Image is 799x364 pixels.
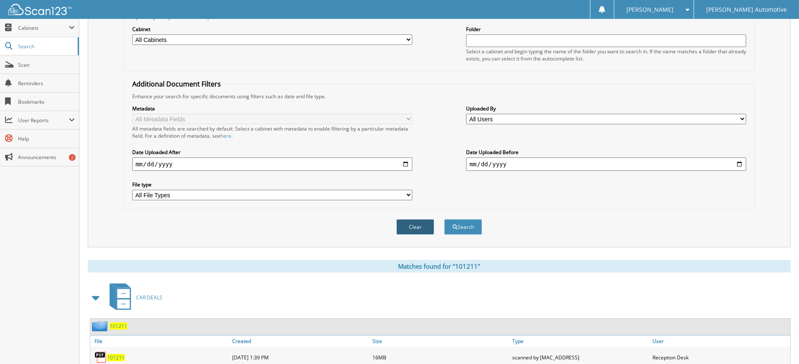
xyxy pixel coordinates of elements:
a: here [220,132,231,139]
label: Date Uploaded Before [466,149,746,156]
span: User Reports [18,117,69,124]
label: File type [132,181,412,188]
div: Matches found for "101211" [88,260,791,272]
span: [PERSON_NAME] [626,7,673,12]
label: Date Uploaded After [132,149,412,156]
a: Created [230,335,370,347]
span: Bookmarks [18,98,75,105]
span: CAR DEALS [136,294,162,301]
div: All metadata fields are searched by default. Select a cabinet with metadata to enable filtering b... [132,125,412,139]
img: scan123-logo-white.svg [8,4,71,15]
span: Search [18,43,73,50]
legend: Additional Document Filters [128,79,225,89]
label: Folder [466,26,746,33]
a: CAR DEALS [105,281,162,314]
span: Announcements [18,154,75,161]
input: start [132,157,412,171]
div: Enhance your search for specific documents using filters such as date and file type. [128,93,751,100]
label: Metadata [132,105,412,112]
img: PDF.png [94,351,107,364]
a: 101211 [110,322,127,330]
a: 101211 [107,354,125,361]
a: User [650,335,790,347]
div: Select a cabinet and begin typing the name of the folder you want to search in. If the name match... [466,48,746,62]
a: Size [370,335,510,347]
label: Cabinet [132,26,412,33]
a: File [90,335,230,347]
img: folder2.png [92,321,110,331]
button: Search [444,219,482,235]
div: 2 [69,154,76,161]
input: end [466,157,746,171]
button: Clear [396,219,434,235]
a: Type [510,335,650,347]
label: Uploaded By [466,105,746,112]
span: Reminders [18,80,75,87]
span: Scan [18,61,75,68]
span: [PERSON_NAME] Automotive [706,7,787,12]
span: Cabinets [18,24,69,31]
span: Help [18,135,75,142]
